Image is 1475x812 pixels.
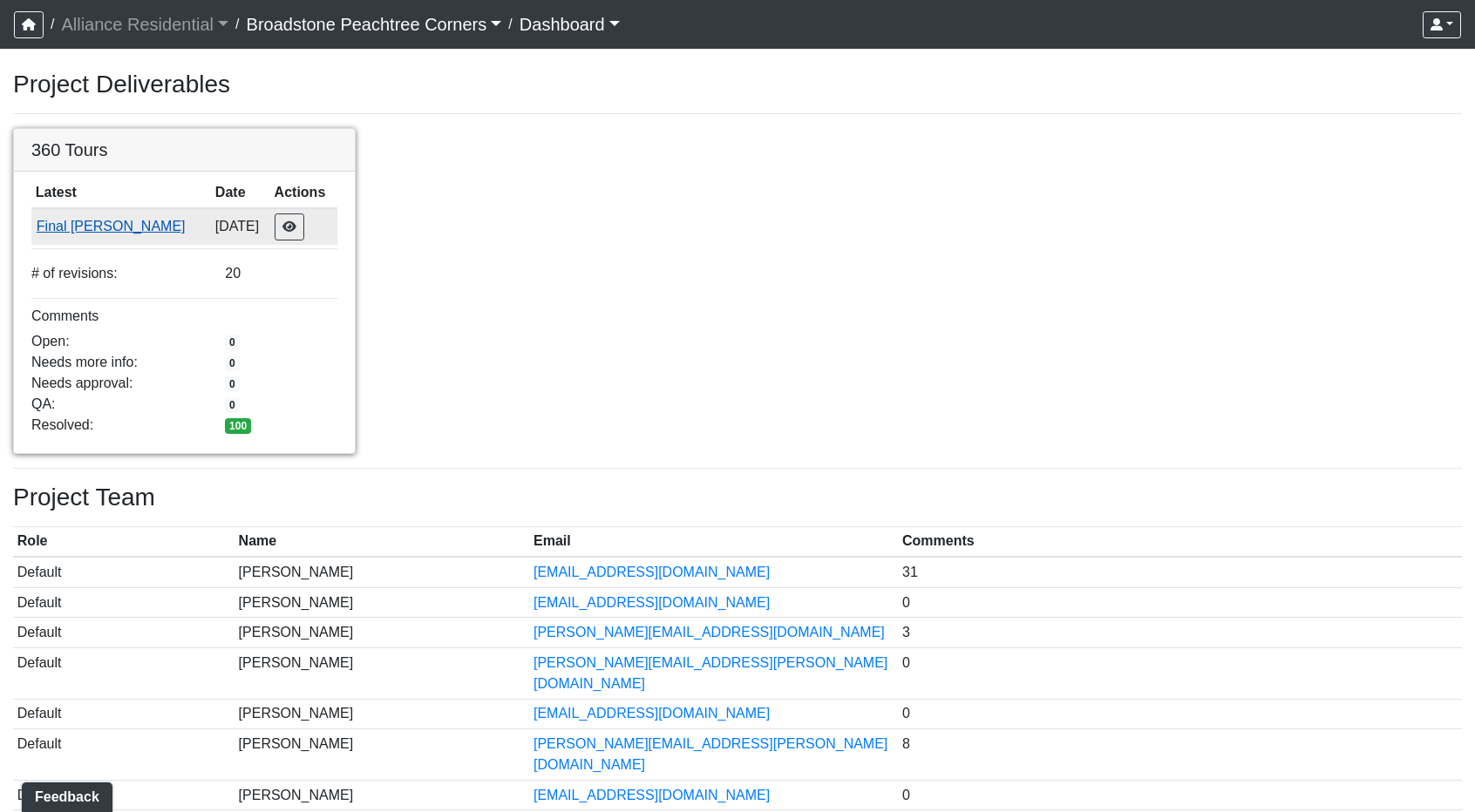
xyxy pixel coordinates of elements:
[36,215,207,238] button: Final [PERSON_NAME]
[898,587,1462,618] td: 0
[534,706,770,721] a: [EMAIL_ADDRESS][DOMAIN_NAME]
[235,557,529,587] td: [PERSON_NAME]
[898,527,1462,558] th: Comments
[247,7,502,42] a: Broadstone Peachtree Corners
[13,618,235,648] td: Default
[534,625,885,639] a: [PERSON_NAME][EMAIL_ADDRESS][DOMAIN_NAME]
[534,655,887,691] a: [PERSON_NAME][EMAIL_ADDRESS][PERSON_NAME][DOMAIN_NAME]
[13,647,235,699] td: Default
[235,729,529,781] td: [PERSON_NAME]
[534,736,887,772] a: [PERSON_NAME][EMAIL_ADDRESS][PERSON_NAME][DOMAIN_NAME]
[898,647,1462,699] td: 0
[898,729,1462,781] td: 8
[235,780,529,810] td: [PERSON_NAME]
[534,565,770,579] a: [EMAIL_ADDRESS][DOMAIN_NAME]
[534,595,770,610] a: [EMAIL_ADDRESS][DOMAIN_NAME]
[898,557,1462,587] td: 31
[13,699,235,729] td: Default
[235,699,529,729] td: [PERSON_NAME]
[235,587,529,618] td: [PERSON_NAME]
[13,780,235,810] td: Default
[13,527,235,558] th: Role
[520,7,620,42] a: Dashboard
[31,208,211,245] td: qfSGiqWjorapwx9my4jMSt
[235,618,529,648] td: [PERSON_NAME]
[13,557,235,587] td: Default
[228,7,246,42] span: /
[235,647,529,699] td: [PERSON_NAME]
[898,780,1462,810] td: 0
[13,483,1462,512] h3: Project Team
[13,729,235,781] td: Default
[501,7,519,42] span: /
[534,788,770,802] a: [EMAIL_ADDRESS][DOMAIN_NAME]
[529,527,898,558] th: Email
[898,618,1462,648] td: 3
[13,777,116,812] iframe: Ybug feedback widget
[61,7,228,42] a: Alliance Residential
[44,7,61,42] span: /
[13,587,235,618] td: Default
[898,699,1462,729] td: 0
[235,527,529,558] th: Name
[13,70,1462,99] h3: Project Deliverables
